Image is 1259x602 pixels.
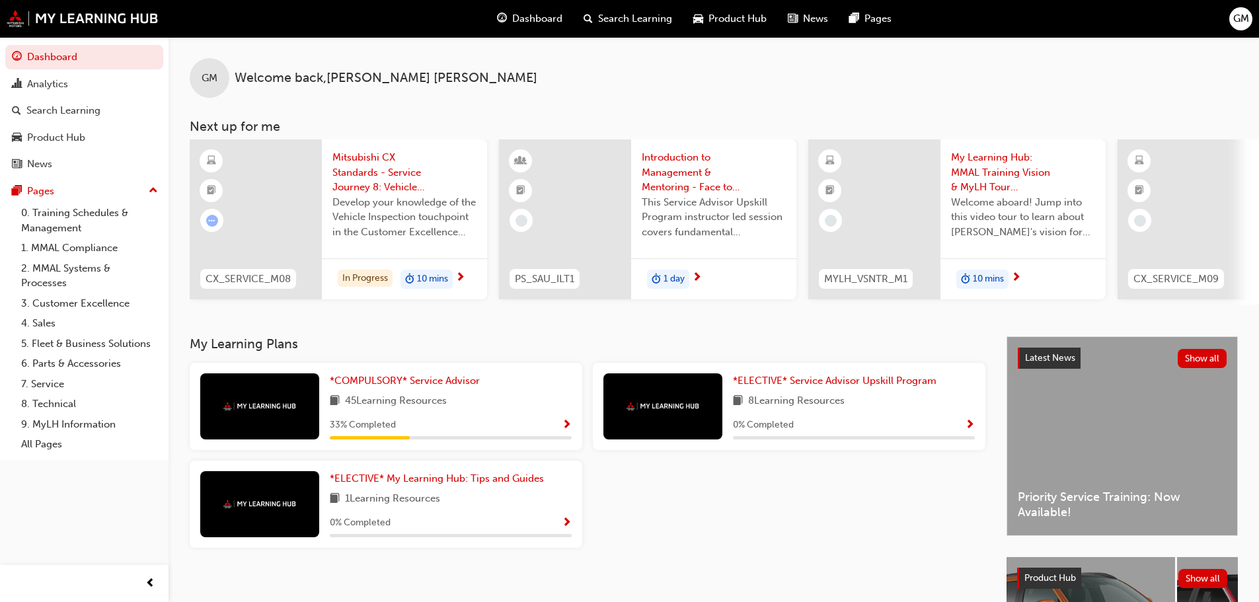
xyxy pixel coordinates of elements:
[207,153,216,170] span: learningResourceType_ELEARNING-icon
[1018,348,1227,369] a: Latest NewsShow all
[562,420,572,432] span: Show Progress
[562,517,572,529] span: Show Progress
[16,258,163,293] a: 2. MMAL Systems & Processes
[777,5,839,32] a: news-iconNews
[825,153,835,170] span: learningResourceType_ELEARNING-icon
[417,272,448,287] span: 10 mins
[708,11,767,26] span: Product Hub
[515,215,527,227] span: learningRecordVerb_NONE-icon
[1233,11,1249,26] span: GM
[973,272,1004,287] span: 10 mins
[693,11,703,27] span: car-icon
[733,418,794,433] span: 0 % Completed
[330,471,549,486] a: *ELECTIVE* My Learning Hub: Tips and Guides
[664,272,685,287] span: 1 day
[405,271,414,288] span: duration-icon
[849,11,859,27] span: pages-icon
[16,313,163,334] a: 4. Sales
[5,98,163,123] a: Search Learning
[16,238,163,258] a: 1. MMAL Compliance
[839,5,902,32] a: pages-iconPages
[683,5,777,32] a: car-iconProduct Hub
[330,375,480,387] span: *COMPULSORY* Service Advisor
[1134,215,1146,227] span: learningRecordVerb_NONE-icon
[1135,182,1144,200] span: booktick-icon
[965,417,975,433] button: Show Progress
[562,515,572,531] button: Show Progress
[12,105,21,117] span: search-icon
[1178,349,1227,368] button: Show all
[202,71,217,86] span: GM
[12,159,22,170] span: news-icon
[497,11,507,27] span: guage-icon
[16,374,163,395] a: 7. Service
[190,336,985,352] h3: My Learning Plans
[235,71,537,86] span: Welcome back , [PERSON_NAME] [PERSON_NAME]
[7,10,159,27] img: mmal
[1229,7,1252,30] button: GM
[1007,336,1238,536] a: Latest NewsShow allPriority Service Training: Now Available!
[27,184,54,199] div: Pages
[332,150,477,195] span: Mitsubishi CX Standards - Service Journey 8: Vehicle Inspection
[642,195,786,240] span: This Service Advisor Upskill Program instructor led session covers fundamental management styles ...
[1024,572,1076,583] span: Product Hub
[16,334,163,354] a: 5. Fleet & Business Solutions
[5,179,163,204] button: Pages
[692,272,702,284] span: next-icon
[5,126,163,150] a: Product Hub
[584,11,593,27] span: search-icon
[345,491,440,508] span: 1 Learning Resources
[5,42,163,179] button: DashboardAnalyticsSearch LearningProduct HubNews
[733,393,743,410] span: book-icon
[1025,352,1075,363] span: Latest News
[499,139,796,299] a: PS_SAU_ILT1Introduction to Management & Mentoring - Face to Face Instructor Led Training (Service...
[825,182,835,200] span: booktick-icon
[486,5,573,32] a: guage-iconDashboard
[16,414,163,435] a: 9. MyLH Information
[1018,490,1227,519] span: Priority Service Training: Now Available!
[16,354,163,374] a: 6. Parts & Accessories
[733,375,936,387] span: *ELECTIVE* Service Advisor Upskill Program
[652,271,661,288] span: duration-icon
[573,5,683,32] a: search-iconSearch Learning
[207,182,216,200] span: booktick-icon
[1133,272,1219,287] span: CX_SERVICE_M09
[12,132,22,144] span: car-icon
[5,152,163,176] a: News
[808,139,1106,299] a: MYLH_VSNTR_M1My Learning Hub: MMAL Training Vision & MyLH Tour (Elective)Welcome aboard! Jump int...
[965,420,975,432] span: Show Progress
[512,11,562,26] span: Dashboard
[455,272,465,284] span: next-icon
[149,182,158,200] span: up-icon
[169,119,1259,134] h3: Next up for me
[27,77,68,92] div: Analytics
[788,11,798,27] span: news-icon
[825,215,837,227] span: learningRecordVerb_NONE-icon
[12,52,22,63] span: guage-icon
[516,153,525,170] span: learningResourceType_INSTRUCTOR_LED-icon
[824,272,907,287] span: MYLH_VSNTR_M1
[951,150,1095,195] span: My Learning Hub: MMAL Training Vision & MyLH Tour (Elective)
[12,79,22,91] span: chart-icon
[223,500,296,508] img: mmal
[5,72,163,96] a: Analytics
[961,271,970,288] span: duration-icon
[332,195,477,240] span: Develop your knowledge of the Vehicle Inspection touchpoint in the Customer Excellence (CX) Servi...
[27,157,52,172] div: News
[598,11,672,26] span: Search Learning
[206,215,218,227] span: learningRecordVerb_ATTEMPT-icon
[16,394,163,414] a: 8. Technical
[1017,568,1227,589] a: Product HubShow all
[330,373,485,389] a: *COMPULSORY* Service Advisor
[1011,272,1021,284] span: next-icon
[190,139,487,299] a: CX_SERVICE_M08Mitsubishi CX Standards - Service Journey 8: Vehicle InspectionDevelop your knowled...
[1178,569,1228,588] button: Show all
[223,402,296,410] img: mmal
[27,130,85,145] div: Product Hub
[627,402,699,410] img: mmal
[16,293,163,314] a: 3. Customer Excellence
[642,150,786,195] span: Introduction to Management & Mentoring - Face to Face Instructor Led Training (Service Advisor Up...
[516,182,525,200] span: booktick-icon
